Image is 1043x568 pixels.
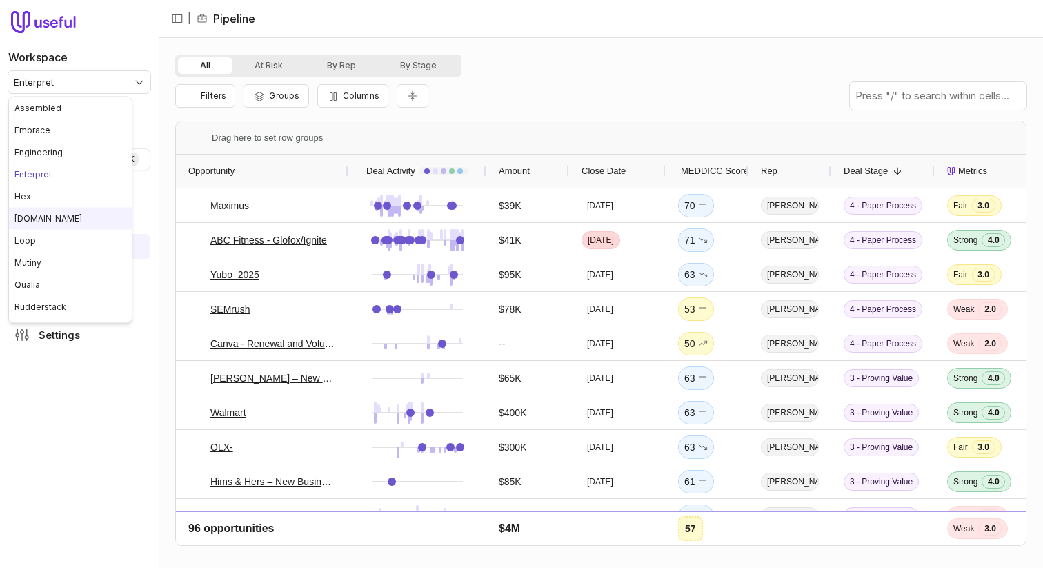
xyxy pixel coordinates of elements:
span: Mutiny [14,257,41,268]
span: Qualia [14,280,40,290]
span: Engineering [14,147,63,157]
span: Loop [14,235,36,246]
span: Hex [14,191,31,202]
span: [DOMAIN_NAME] [14,213,82,224]
span: Enterpret [14,169,52,179]
span: Rudderstack [14,302,66,312]
span: Assembled [14,103,61,113]
span: Embrace [14,125,50,135]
